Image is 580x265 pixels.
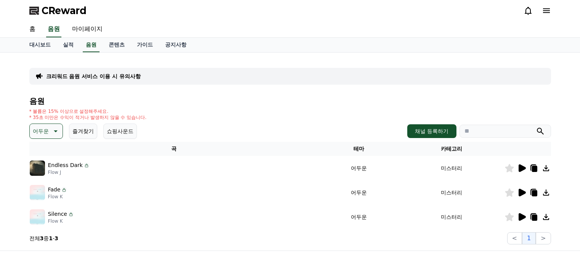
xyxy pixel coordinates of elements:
a: 대시보드 [23,38,57,52]
p: Fade [48,186,61,194]
td: 미스터리 [399,205,504,229]
h4: 음원 [29,97,551,105]
a: 크리워드 음원 서비스 이용 시 유의사항 [46,72,141,80]
strong: 3 [55,235,58,241]
img: music [30,209,45,225]
p: 전체 중 - [29,234,58,242]
th: 카테고리 [399,142,504,156]
p: Silence [48,210,67,218]
strong: 3 [40,235,44,241]
p: Flow K [48,218,74,224]
a: 음원 [46,21,61,37]
span: CReward [42,5,87,17]
strong: 1 [49,235,53,241]
button: < [507,232,522,244]
th: 곡 [29,142,319,156]
button: > [536,232,551,244]
button: 쇼핑사운드 [103,124,137,139]
td: 어두운 [319,180,399,205]
p: 어두운 [33,126,49,137]
td: 어두운 [319,205,399,229]
a: 음원 [83,38,100,52]
a: 마이페이지 [66,21,109,37]
img: music [30,161,45,176]
button: 즐겨찾기 [69,124,97,139]
th: 테마 [319,142,399,156]
a: 콘텐츠 [103,38,131,52]
p: * 볼륨은 15% 이상으로 설정해주세요. [29,108,147,114]
p: Endless Dark [48,161,83,169]
button: 채널 등록하기 [407,124,456,138]
a: 공지사항 [159,38,193,52]
td: 미스터리 [399,156,504,180]
a: 가이드 [131,38,159,52]
p: * 35초 미만은 수익이 적거나 발생하지 않을 수 있습니다. [29,114,147,120]
td: 미스터리 [399,180,504,205]
img: music [30,185,45,200]
a: 홈 [23,21,42,37]
a: 실적 [57,38,80,52]
p: Flow K [48,194,67,200]
a: CReward [29,5,87,17]
p: Flow J [48,169,90,175]
button: 어두운 [29,124,63,139]
button: 1 [522,232,536,244]
td: 어두운 [319,156,399,180]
